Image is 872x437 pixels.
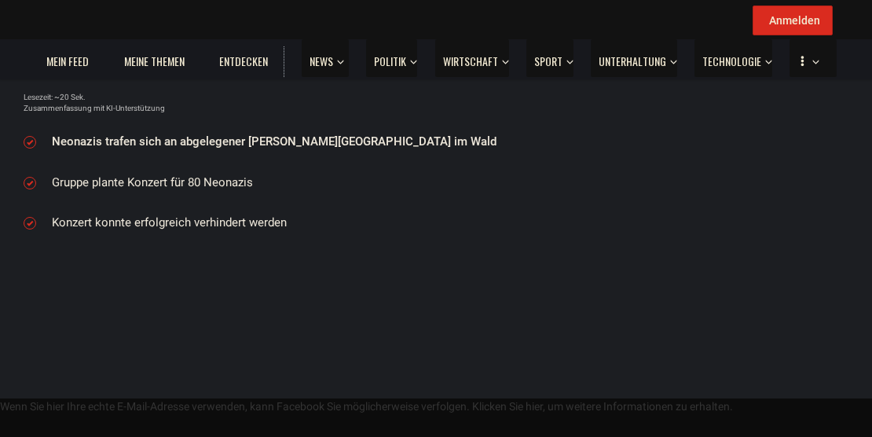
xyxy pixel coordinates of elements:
[591,46,674,77] a: Unterhaltung
[526,39,573,77] button: Sport
[24,92,848,115] div: Lesezeit: ~20 Sek. Zusammenfassung mit KI-Unterstützung
[534,54,562,68] span: Sport
[599,54,666,68] span: Unterhaltung
[694,39,772,77] button: Technologie
[51,174,848,191] li: Gruppe plante Konzert für 80 Neonazis
[124,54,185,68] span: Meine Themen
[219,54,268,68] span: Entdecken
[591,39,677,77] button: Unterhaltung
[435,39,509,77] button: Wirtschaft
[302,39,349,77] button: News
[374,54,406,68] span: Politik
[443,54,498,68] span: Wirtschaft
[302,46,341,77] a: News
[526,46,570,77] a: Sport
[694,46,769,77] a: Technologie
[769,14,820,27] span: Anmelden
[366,39,417,77] button: Politik
[310,54,333,68] span: News
[366,46,414,77] a: Politik
[51,215,848,231] li: Konzert konnte erfolgreich verhindert werden
[51,134,848,150] li: Neonazis trafen sich an abgelegener [PERSON_NAME][GEOGRAPHIC_DATA] im Wald
[46,54,89,68] span: Mein Feed
[753,6,833,35] button: Anmelden
[702,54,761,68] span: Technologie
[435,46,506,77] a: Wirtschaft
